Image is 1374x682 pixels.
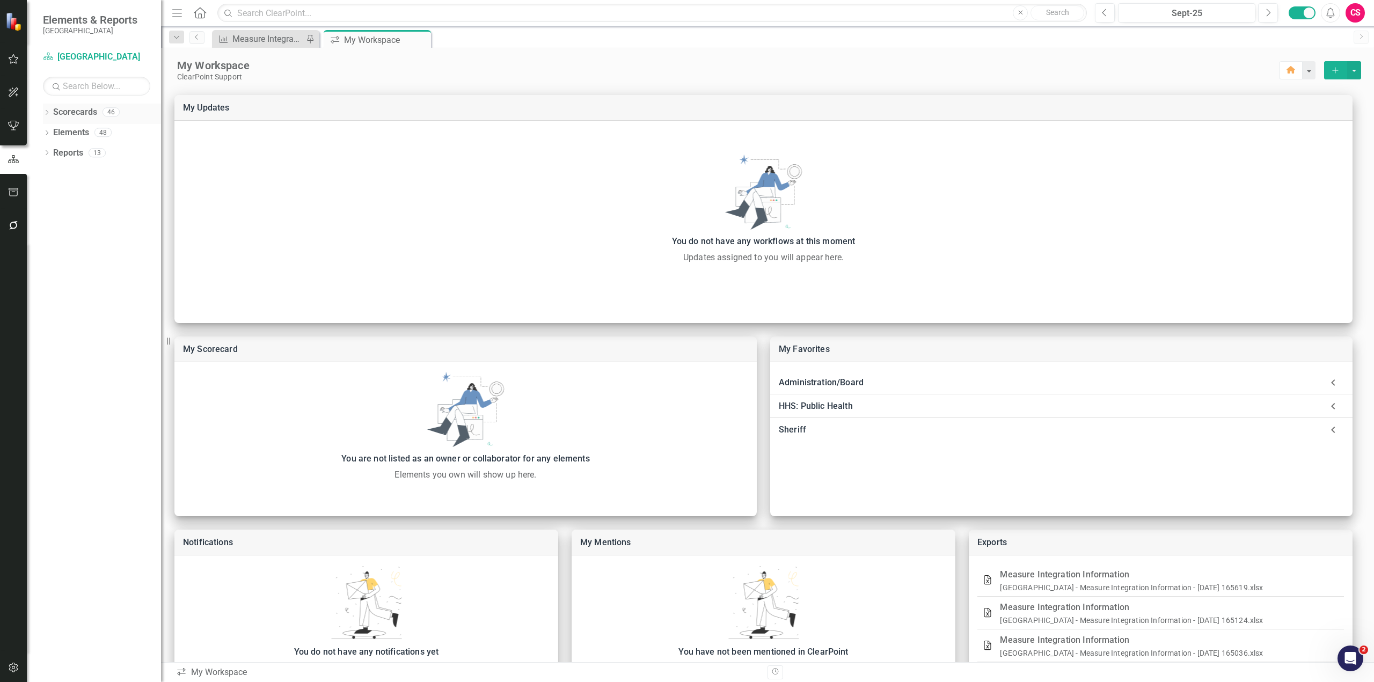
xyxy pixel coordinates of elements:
div: My Workspace [344,33,428,47]
div: ClearPoint Support [177,72,1279,82]
span: 2 [1360,646,1368,654]
img: ClearPoint Strategy [5,12,24,31]
a: Reports [53,147,83,159]
a: My Mentions [580,537,631,547]
div: My Workspace [177,58,1279,72]
div: Sheriff [779,422,1322,437]
div: Administration/Board [770,371,1353,394]
div: Measure Integration Information [1000,633,1335,648]
a: My Favorites [779,344,830,354]
a: Measure Integration Information [215,32,303,46]
div: split button [1324,61,1361,79]
span: Search [1046,8,1069,17]
div: You can @ mention members of your organization on any detailed page or summary report. [577,662,950,674]
div: My Workspace [176,666,759,679]
button: Search [1030,5,1084,20]
div: Administration/Board [779,375,1322,390]
a: Scorecards [53,106,97,119]
a: My Updates [183,102,230,113]
div: 13 [89,148,106,157]
div: You do not have any notifications yet [180,644,553,659]
div: Elements you own will show up here. [180,468,751,481]
div: Measure Integration Information [1000,567,1335,582]
a: [GEOGRAPHIC_DATA] - Measure Integration Information - [DATE] 165619.xlsx [1000,583,1263,592]
div: Measure Integration Information [1000,600,1335,615]
div: Sept-25 [1122,7,1252,20]
div: You do not have any workflows at this moment [180,234,1347,249]
a: Elements [53,127,89,139]
div: 48 [94,128,112,137]
input: Search ClearPoint... [217,4,1087,23]
button: select merge strategy [1324,61,1347,79]
small: [GEOGRAPHIC_DATA] [43,26,137,35]
div: Sheriff [770,418,1353,442]
div: 46 [103,108,120,117]
a: Notifications [183,537,233,547]
a: My Scorecard [183,344,238,354]
div: Measure Integration Information [232,32,303,46]
div: HHS: Public Health [779,399,1322,414]
div: Updates assigned to you will appear here. [180,251,1347,264]
a: [GEOGRAPHIC_DATA] - Measure Integration Information - [DATE] 165036.xlsx [1000,649,1263,657]
a: [GEOGRAPHIC_DATA] - Measure Integration Information - [DATE] 165124.xlsx [1000,616,1263,625]
a: Exports [977,537,1007,547]
div: Your notifications will be displayed here [180,662,553,674]
button: CS [1346,3,1365,23]
span: Elements & Reports [43,13,137,26]
button: Sept-25 [1118,3,1255,23]
button: select merge strategy [1347,61,1361,79]
div: You have not been mentioned in ClearPoint [577,644,950,659]
div: You are not listed as an owner or collaborator for any elements [180,451,751,466]
div: HHS: Public Health [770,394,1353,418]
iframe: Intercom live chat [1338,646,1363,671]
input: Search Below... [43,77,150,96]
a: [GEOGRAPHIC_DATA] [43,51,150,63]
